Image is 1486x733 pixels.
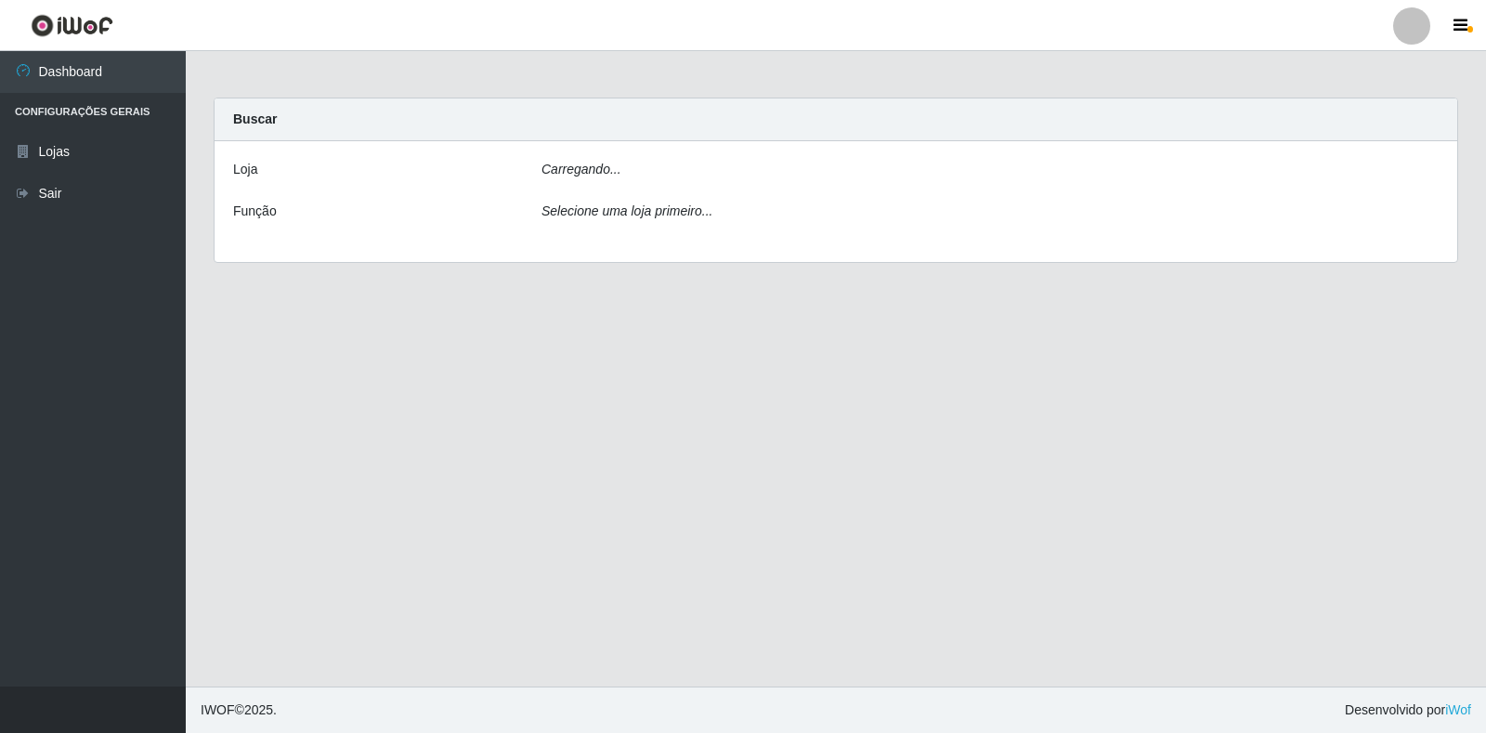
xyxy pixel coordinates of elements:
[1345,700,1471,720] span: Desenvolvido por
[201,700,277,720] span: © 2025 .
[201,702,235,717] span: IWOF
[541,203,712,218] i: Selecione uma loja primeiro...
[233,202,277,221] label: Função
[541,162,621,177] i: Carregando...
[1445,702,1471,717] a: iWof
[233,160,257,179] label: Loja
[233,111,277,126] strong: Buscar
[31,14,113,37] img: CoreUI Logo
